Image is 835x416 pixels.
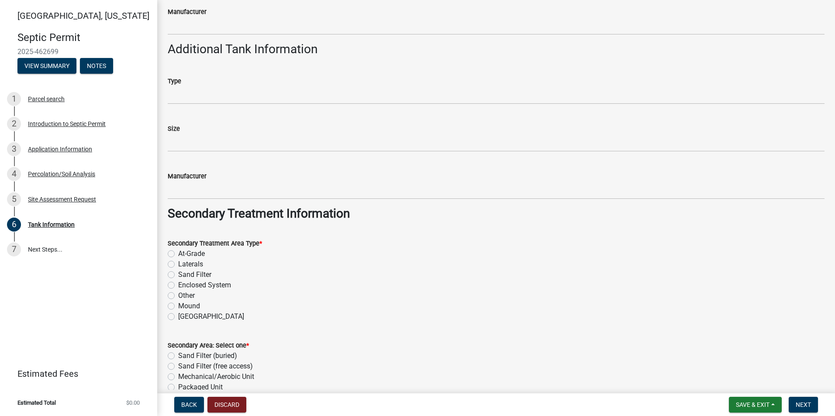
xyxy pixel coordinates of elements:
[17,31,150,44] h4: Septic Permit
[178,259,203,269] label: Laterals
[17,63,76,70] wm-modal-confirm: Summary
[28,222,75,228] div: Tank Information
[17,10,149,21] span: [GEOGRAPHIC_DATA], [US_STATE]
[178,361,253,372] label: Sand Filter (free access)
[28,171,95,177] div: Percolation/Soil Analysis
[178,280,231,290] label: Enclosed System
[80,63,113,70] wm-modal-confirm: Notes
[17,58,76,74] button: View Summary
[28,96,65,102] div: Parcel search
[168,9,207,15] label: Manufacturer
[28,196,96,202] div: Site Assessment Request
[168,241,262,247] label: Secondary Treatment Area Type
[28,146,92,152] div: Application Information
[17,400,56,406] span: Estimated Total
[178,301,200,311] label: Mound
[7,242,21,256] div: 7
[7,117,21,131] div: 2
[80,58,113,74] button: Notes
[7,192,21,206] div: 5
[168,206,350,221] strong: Secondary Treatment Information
[7,142,21,156] div: 3
[28,121,106,127] div: Introduction to Septic Permit
[168,174,207,180] label: Manufacturer
[174,397,204,413] button: Back
[736,401,769,408] span: Save & Exit
[796,401,811,408] span: Next
[178,372,254,382] label: Mechanical/Aerobic Unit
[789,397,818,413] button: Next
[178,311,244,322] label: [GEOGRAPHIC_DATA]
[178,249,205,259] label: At-Grade
[168,42,825,57] h3: Additional Tank Information
[7,365,143,382] a: Estimated Fees
[168,126,180,132] label: Size
[7,92,21,106] div: 1
[729,397,782,413] button: Save & Exit
[178,269,211,280] label: Sand Filter
[17,48,140,56] span: 2025-462699
[178,290,195,301] label: Other
[207,397,246,413] button: Discard
[178,351,237,361] label: Sand Filter (buried)
[126,400,140,406] span: $0.00
[168,343,249,349] label: Secondary Area: Select one
[7,167,21,181] div: 4
[181,401,197,408] span: Back
[7,218,21,232] div: 6
[178,382,223,392] label: Packaged Unit
[168,78,181,85] label: Type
